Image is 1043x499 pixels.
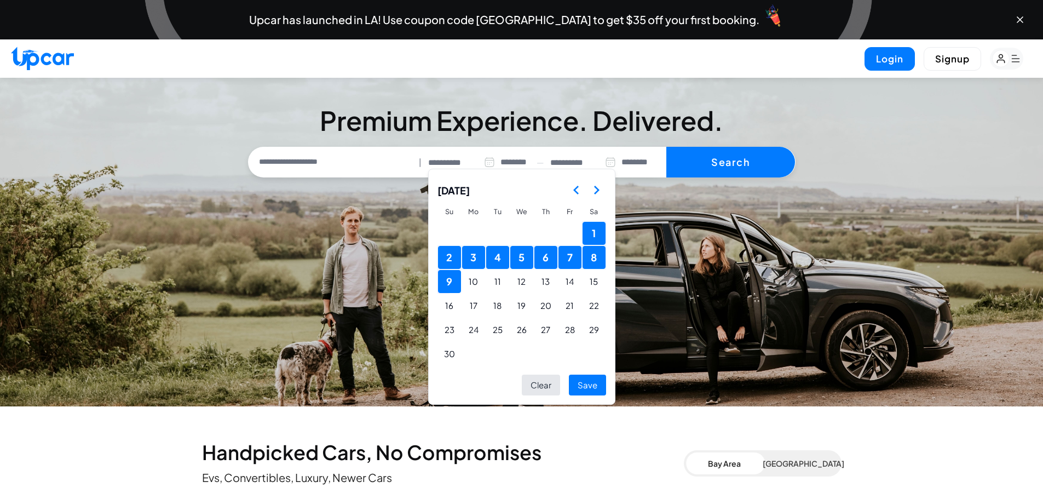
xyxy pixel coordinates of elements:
button: Friday, November 7th, 2025, selected [558,246,581,269]
th: Monday [462,202,486,221]
button: Friday, November 28th, 2025 [558,318,581,341]
button: Saturday, November 8th, 2025, selected [583,246,606,269]
span: — [537,156,544,169]
button: Thursday, November 13th, 2025 [534,270,557,293]
button: Close banner [1015,14,1025,25]
button: Wednesday, November 19th, 2025 [510,294,533,317]
button: Monday, November 3rd, 2025, selected [462,246,485,269]
th: Saturday [582,202,606,221]
button: Tuesday, November 11th, 2025 [486,270,509,293]
button: Wednesday, November 5th, 2025, selected [510,246,533,269]
th: Thursday [534,202,558,221]
button: Tuesday, November 18th, 2025 [486,294,509,317]
button: [GEOGRAPHIC_DATA] [763,452,839,474]
button: Go to the Previous Month [567,180,586,200]
button: Monday, November 24th, 2025 [462,318,485,341]
h2: Handpicked Cars, No Compromises [202,441,684,463]
button: Saturday, November 22nd, 2025 [583,294,606,317]
button: Wednesday, November 26th, 2025 [510,318,533,341]
p: Evs, Convertibles, Luxury, Newer Cars [202,470,684,485]
button: Sunday, November 9th, 2025, selected [438,270,461,293]
span: [DATE] [437,178,470,202]
table: November 2025 [437,202,606,366]
button: Bay Area [686,452,763,474]
button: Wednesday, November 12th, 2025 [510,270,533,293]
button: Saturday, November 1st, 2025, selected [583,222,606,245]
button: Thursday, November 6th, 2025, selected [534,246,557,269]
button: Saturday, November 29th, 2025 [583,318,606,341]
button: Sunday, November 30th, 2025 [438,342,461,365]
button: Go to the Next Month [586,180,606,200]
button: Monday, November 17th, 2025 [462,294,485,317]
button: Clear [522,375,560,396]
button: Thursday, November 27th, 2025 [534,318,557,341]
h3: Premium Experience. Delivered. [248,107,796,134]
th: Wednesday [510,202,534,221]
button: Sunday, November 2nd, 2025, selected [438,246,461,269]
button: Login [865,47,915,71]
button: Signup [924,47,981,71]
button: Friday, November 14th, 2025 [558,270,581,293]
button: Tuesday, November 25th, 2025 [486,318,509,341]
button: Sunday, November 23rd, 2025 [438,318,461,341]
img: Upcar Logo [11,47,74,70]
span: | [419,156,422,169]
button: Thursday, November 20th, 2025 [534,294,557,317]
th: Sunday [437,202,462,221]
span: Upcar has launched in LA! Use coupon code [GEOGRAPHIC_DATA] to get $35 off your first booking. [249,14,759,25]
th: Friday [558,202,582,221]
button: Saturday, November 15th, 2025 [583,270,606,293]
button: Save [569,375,606,396]
button: Tuesday, November 4th, 2025, selected [486,246,509,269]
button: Sunday, November 16th, 2025 [438,294,461,317]
button: Friday, November 21st, 2025 [558,294,581,317]
button: Search [666,147,795,177]
button: Monday, November 10th, 2025 [462,270,485,293]
th: Tuesday [486,202,510,221]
